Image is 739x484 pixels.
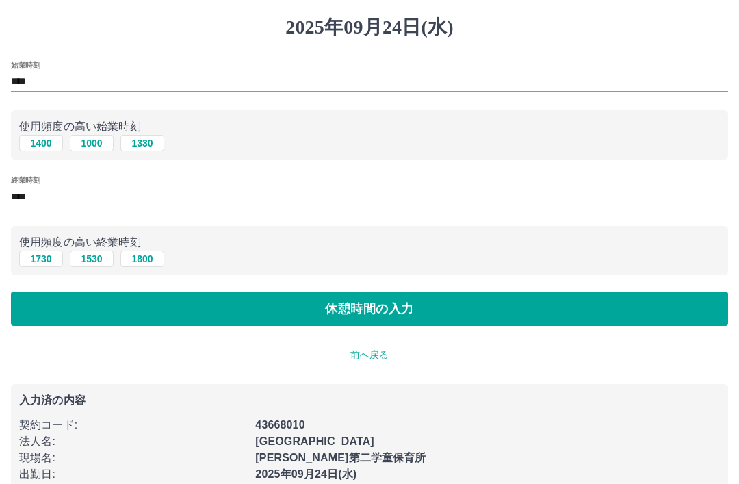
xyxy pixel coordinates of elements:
button: 1330 [120,135,164,151]
button: 1400 [19,135,63,151]
label: 始業時刻 [11,60,40,70]
p: 法人名 : [19,433,247,450]
p: 入力済の内容 [19,395,720,406]
button: 休憩時間の入力 [11,292,728,326]
label: 終業時刻 [11,175,40,186]
b: [PERSON_NAME]第二学童保育所 [255,452,426,463]
p: 使用頻度の高い終業時刻 [19,234,720,251]
button: 1730 [19,251,63,267]
p: 使用頻度の高い始業時刻 [19,118,720,135]
b: 43668010 [255,419,304,431]
b: [GEOGRAPHIC_DATA] [255,435,374,447]
p: 現場名 : [19,450,247,466]
h1: 2025年09月24日(水) [11,16,728,39]
p: 契約コード : [19,417,247,433]
b: 2025年09月24日(水) [255,468,356,480]
button: 1800 [120,251,164,267]
button: 1000 [70,135,114,151]
button: 1530 [70,251,114,267]
p: 前へ戻る [11,348,728,362]
p: 出勤日 : [19,466,247,483]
